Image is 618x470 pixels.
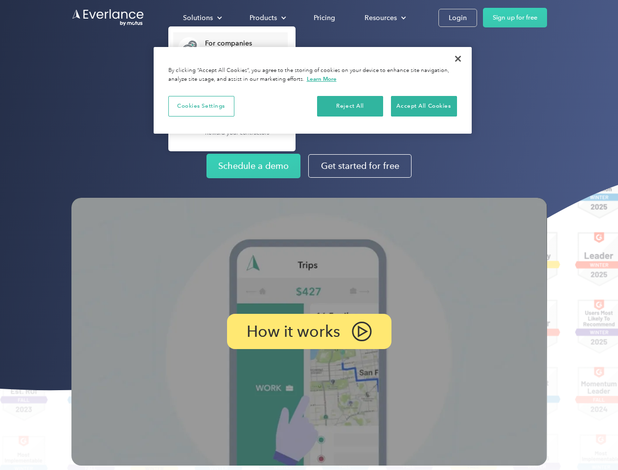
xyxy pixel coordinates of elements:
[304,9,345,26] a: Pricing
[391,96,457,117] button: Accept All Cookies
[365,12,397,24] div: Resources
[483,8,547,27] a: Sign up for free
[355,9,414,26] div: Resources
[250,12,277,24] div: Products
[183,12,213,24] div: Solutions
[173,9,230,26] div: Solutions
[449,12,467,24] div: Login
[307,75,337,82] a: More information about your privacy, opens in a new tab
[154,47,472,134] div: Cookie banner
[173,32,288,64] a: For companiesEasy vehicle reimbursements
[308,154,412,178] a: Get started for free
[206,154,300,178] a: Schedule a demo
[168,96,234,117] button: Cookies Settings
[72,58,121,79] input: Submit
[247,326,340,337] p: How it works
[154,47,472,134] div: Privacy
[317,96,383,117] button: Reject All
[438,9,477,27] a: Login
[447,48,469,70] button: Close
[240,9,294,26] div: Products
[205,39,283,48] div: For companies
[168,67,457,84] div: By clicking “Accept All Cookies”, you agree to the storing of cookies on your device to enhance s...
[71,8,145,27] a: Go to homepage
[168,26,296,151] nav: Solutions
[314,12,335,24] div: Pricing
